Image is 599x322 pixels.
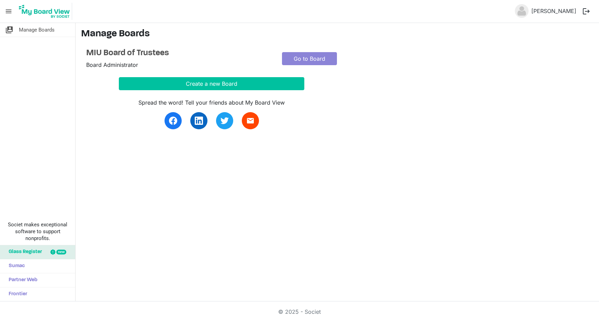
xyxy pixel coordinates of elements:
a: MIU Board of Trustees [86,48,272,58]
a: email [242,112,259,129]
span: switch_account [5,23,13,37]
a: Go to Board [282,52,337,65]
span: Societ makes exceptional software to support nonprofits. [3,221,72,242]
img: facebook.svg [169,117,177,125]
span: Sumac [5,259,25,273]
img: no-profile-picture.svg [515,4,529,18]
button: logout [579,4,594,19]
span: Board Administrator [86,61,138,68]
a: My Board View Logo [17,3,75,20]
span: Partner Web [5,273,37,287]
span: email [246,117,255,125]
a: [PERSON_NAME] [529,4,579,18]
img: linkedin.svg [195,117,203,125]
div: new [56,250,66,254]
span: Glass Register [5,245,42,259]
img: twitter.svg [221,117,229,125]
button: Create a new Board [119,77,304,90]
div: Spread the word! Tell your friends about My Board View [119,98,304,107]
a: © 2025 - Societ [278,308,321,315]
span: Manage Boards [19,23,55,37]
img: My Board View Logo [17,3,72,20]
h3: Manage Boards [81,28,594,40]
span: menu [2,5,15,18]
span: Frontier [5,287,27,301]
